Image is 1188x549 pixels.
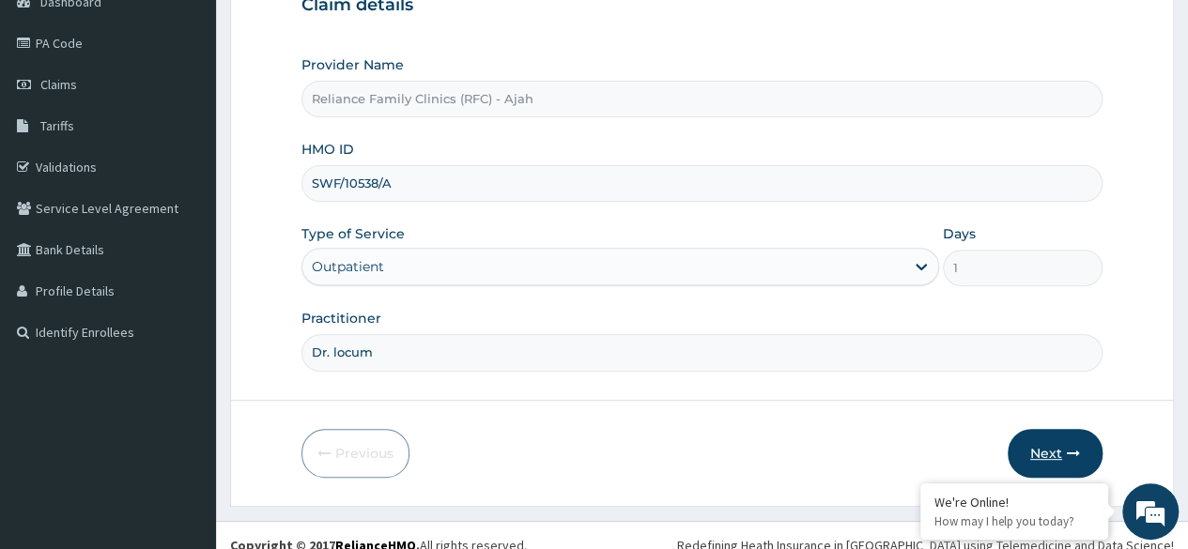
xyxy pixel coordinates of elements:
button: Previous [301,429,409,478]
label: Provider Name [301,55,404,74]
textarea: Type your message and hit 'Enter' [9,357,358,422]
img: d_794563401_company_1708531726252_794563401 [35,94,76,141]
button: Next [1008,429,1103,478]
label: HMO ID [301,140,354,159]
input: Enter Name [301,334,1103,371]
input: Enter HMO ID [301,165,1103,202]
div: We're Online! [934,494,1094,511]
p: How may I help you today? [934,513,1094,529]
label: Type of Service [301,224,405,243]
label: Days [943,224,976,243]
div: Minimize live chat window [308,9,353,54]
label: Practitioner [301,309,381,328]
span: We're online! [109,159,259,348]
span: Claims [40,76,77,93]
span: Tariffs [40,117,74,134]
div: Chat with us now [98,105,316,130]
div: Outpatient [312,257,384,276]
